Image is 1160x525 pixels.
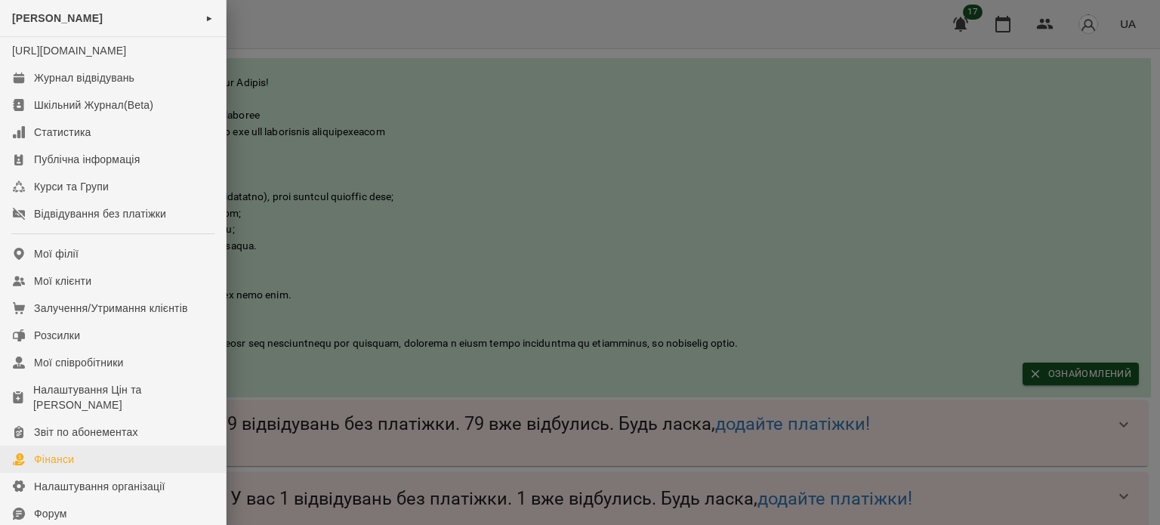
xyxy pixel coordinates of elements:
[34,425,138,440] div: Звіт по абонементах
[34,328,80,343] div: Розсилки
[34,301,188,316] div: Залучення/Утримання клієнтів
[205,12,214,24] span: ►
[34,506,67,521] div: Форум
[12,12,103,24] span: [PERSON_NAME]
[34,355,124,370] div: Мої співробітники
[34,452,74,467] div: Фінанси
[34,479,165,494] div: Налаштування організації
[34,246,79,261] div: Мої філії
[34,273,91,289] div: Мої клієнти
[34,179,109,194] div: Курси та Групи
[34,206,166,221] div: Відвідування без платіжки
[34,70,134,85] div: Журнал відвідувань
[34,152,140,167] div: Публічна інформація
[12,45,126,57] a: [URL][DOMAIN_NAME]
[34,125,91,140] div: Статистика
[33,382,214,412] div: Налаштування Цін та [PERSON_NAME]
[34,97,153,113] div: Шкільний Журнал(Beta)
